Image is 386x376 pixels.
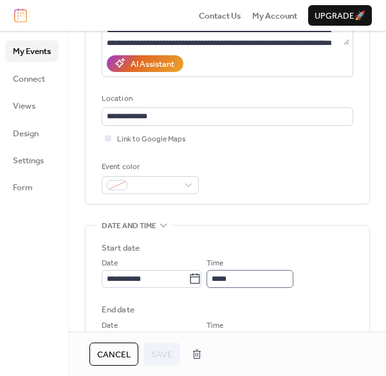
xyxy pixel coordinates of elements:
[13,154,44,167] span: Settings
[13,181,33,194] span: Form
[315,10,365,22] span: Upgrade 🚀
[5,150,59,170] a: Settings
[5,123,59,143] a: Design
[102,93,351,105] div: Location
[5,40,59,61] a: My Events
[102,319,118,332] span: Date
[5,95,59,116] a: Views
[107,55,183,72] button: AI Assistant
[131,58,174,71] div: AI Assistant
[308,5,372,26] button: Upgrade🚀
[252,9,297,22] a: My Account
[13,127,39,140] span: Design
[102,303,134,316] div: End date
[102,257,118,270] span: Date
[207,257,223,270] span: Time
[97,348,131,361] span: Cancel
[117,133,186,146] span: Link to Google Maps
[102,242,140,255] div: Start date
[199,9,241,22] a: Contact Us
[102,220,156,233] span: Date and time
[14,8,27,22] img: logo
[13,45,51,58] span: My Events
[13,100,35,112] span: Views
[207,319,223,332] span: Time
[89,343,138,366] button: Cancel
[13,73,45,85] span: Connect
[252,10,297,22] span: My Account
[199,10,241,22] span: Contact Us
[5,68,59,89] a: Connect
[102,161,196,174] div: Event color
[5,177,59,197] a: Form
